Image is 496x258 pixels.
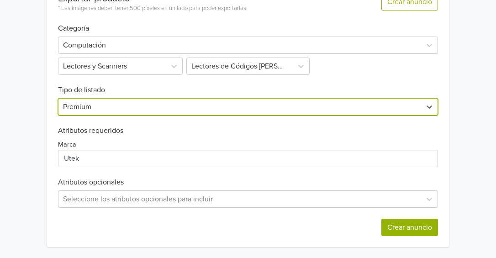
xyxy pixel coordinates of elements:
[58,126,438,135] h6: Atributos requeridos
[381,219,438,236] button: Crear anuncio
[58,4,248,13] div: * Las imágenes deben tener 500 píxeles en un lado para poder exportarlas.
[58,75,438,95] h6: Tipo de listado
[58,13,438,33] h6: Categoría
[58,140,76,150] label: Marca
[58,178,438,187] h6: Atributos opcionales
